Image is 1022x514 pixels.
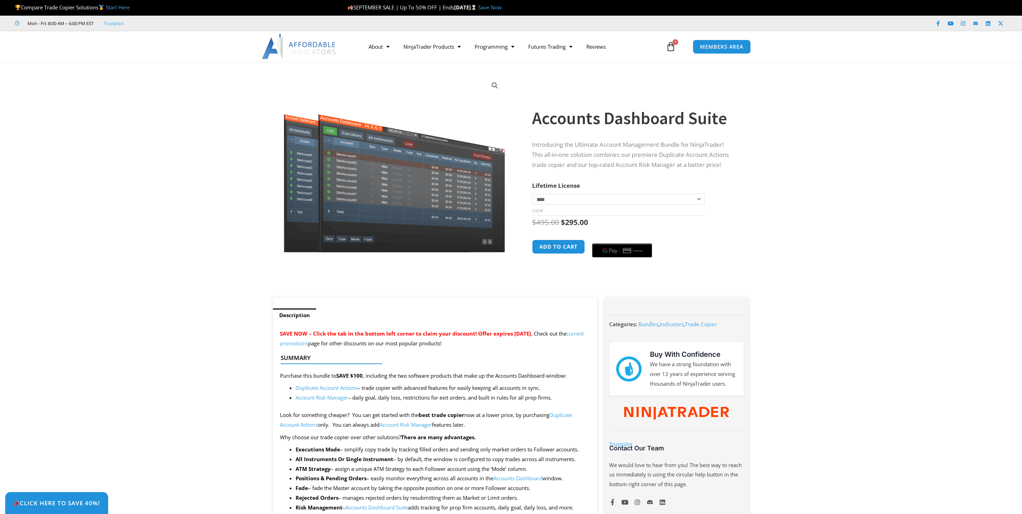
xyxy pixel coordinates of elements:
strong: Positions & Pending Orders [296,475,367,482]
strong: There are many advantages. [401,434,476,441]
p: We would love to hear from you! The best way to reach us immediately is using the circular help b... [609,460,743,490]
p: Why choose our trade copier over other solutions? [280,433,590,442]
strong: [DATE] [454,4,478,11]
span: $ [561,217,565,227]
h1: Accounts Dashboard Suite [532,106,735,130]
iframe: Secure payment input frame [591,239,653,239]
a: Trade Copier [685,321,717,328]
span: Mon - Fri: 8:00 AM – 6:00 PM EST [26,19,94,27]
h3: Buy With Confidence [650,349,737,360]
text: •••••• [634,248,644,253]
strong: best trade copier [419,411,464,418]
li: – fade the Master account by taking the opposite position on one or more Follower accounts. [296,483,590,493]
bdi: 295.00 [561,217,588,227]
li: – daily goal, daily loss, restrictions for exit orders, and built in rules for all prop firms. [296,393,590,403]
a: Trustpilot [103,19,123,27]
img: 🍂 [348,5,353,10]
a: Account Risk Manager [296,394,348,401]
span: $ [532,217,536,227]
a: Indicators [660,321,684,328]
bdi: 495.00 [532,217,559,227]
span: Compare Trade Copier Solutions [15,4,130,11]
a: Duplicate Account Actions [296,384,357,391]
span: SEPTEMBER SALE | Up To 50% OFF | Ends [347,4,454,11]
li: – by default, the window is configured to copy trades across all instruments. [296,455,590,464]
img: 🥇 [99,5,104,10]
h4: Summary [281,354,584,361]
a: Bundles [638,321,658,328]
label: Lifetime License [532,182,580,190]
a: Save Now [478,4,502,11]
span: Click Here to save 40%! [13,500,100,506]
a: Accounts Dashboard [493,475,542,482]
span: Categories: [609,321,637,328]
p: Purchase this bundle to , including the two software products that make up the Accounts Dashboard... [280,371,590,381]
img: 🎉 [14,500,19,506]
a: View full-screen image gallery [489,79,501,92]
span: SAVE NOW – Click the tab in the bottom left corner to claim your discount! Offer expires [DATE]. [280,330,532,337]
img: Screenshot 2024-08-26 155710eeeee [283,74,506,252]
b: ATM Strategy [296,465,331,472]
button: Add to cart [532,240,585,254]
a: Clear options [532,208,543,213]
img: NinjaTrader Wordmark color RGB | Affordable Indicators – NinjaTrader [624,407,729,420]
a: Programming [468,39,521,55]
li: – simplify copy trade by tracking filled orders and sending only market orders to Follower accounts. [296,445,590,455]
a: 0 [655,37,686,57]
nav: Menu [362,39,664,55]
p: Introducing the Ultimate Account Management Bundle for NinjaTrader! This all-in-one solution comb... [532,140,735,170]
a: NinjaTrader Products [396,39,468,55]
p: Check out the page for other discounts on our most popular products! [280,329,590,348]
a: Description [273,308,316,322]
img: 🏆 [15,5,21,10]
li: – assign a unique ATM Strategy to each Follower account using the ‘Mode’ column. [296,464,590,474]
strong: SAVE $100 [336,372,363,379]
h3: Contact Our Team [609,444,743,452]
img: LogoAI | Affordable Indicators – NinjaTrader [262,34,337,59]
a: 🎉Click Here to save 40%! [5,492,108,514]
p: We have a strong foundation with over 12 years of experience serving thousands of NinjaTrader users. [650,360,737,389]
li: – trade copier with advanced features for easily keeping all accounts in sync. [296,383,590,393]
strong: All Instruments Or Single Instrument [296,456,393,463]
p: Look for something cheaper? You can get started with the now at a lower price, by purchasing only... [280,410,590,430]
img: ⌛ [471,5,476,10]
strong: Fade [296,484,308,491]
span: 0 [673,39,678,45]
a: Start Here [106,4,130,11]
a: Futures Trading [521,39,579,55]
li: – easily monitor everything across all accounts in the window. [296,474,590,483]
span: , , [638,321,717,328]
span: MEMBERS AREA [700,44,743,49]
a: Account Risk Manager [379,421,432,428]
a: Trustpilot [609,441,632,448]
a: About [362,39,396,55]
strong: Executions Mode [296,446,340,453]
a: MEMBERS AREA [693,40,751,54]
button: Buy with GPay [592,243,652,257]
img: mark thumbs good 43913 | Affordable Indicators – NinjaTrader [616,356,641,382]
a: Reviews [579,39,613,55]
